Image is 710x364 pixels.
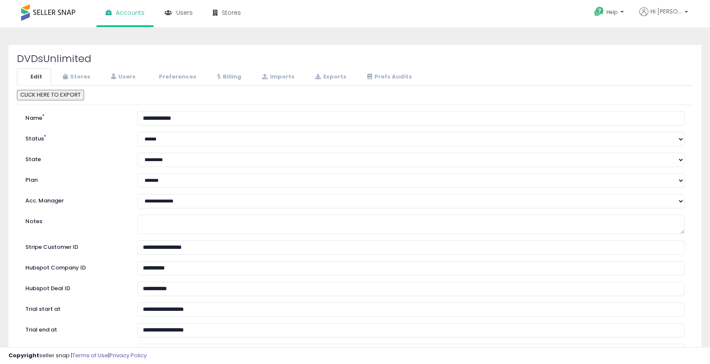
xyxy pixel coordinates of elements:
span: Stores [222,8,241,17]
label: State [19,153,131,164]
a: Users [100,68,145,86]
label: Notes [19,215,131,226]
a: Exports [304,68,355,86]
button: CLICK HERE TO EXPORT [17,90,84,100]
a: Hi [PERSON_NAME] [639,7,688,26]
label: Stripe Customer ID [19,240,131,251]
a: Terms of Use [72,351,108,359]
label: Accelerator ends at [19,344,131,355]
span: Accounts [116,8,145,17]
strong: Copyright [8,351,39,359]
a: Edit [17,68,51,86]
label: Acc. Manager [19,194,131,205]
a: Preferences [145,68,205,86]
label: Plan [19,173,131,184]
label: Hubspot Deal ID [19,282,131,293]
label: Trial start at [19,302,131,313]
a: Imports [251,68,303,86]
a: Privacy Policy [109,351,147,359]
span: Users [176,8,193,17]
label: Status [19,132,131,143]
a: Prefs Audits [356,68,421,86]
h2: DVDsUnlimited [17,53,693,64]
i: Get Help [594,6,604,17]
span: Hi [PERSON_NAME] [650,7,682,16]
a: Stores [52,68,99,86]
label: Name [19,111,131,122]
a: Billing [206,68,250,86]
label: Trial end at [19,323,131,334]
div: seller snap | | [8,352,147,360]
span: Help [606,8,618,16]
label: Hubspot Company ID [19,261,131,272]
